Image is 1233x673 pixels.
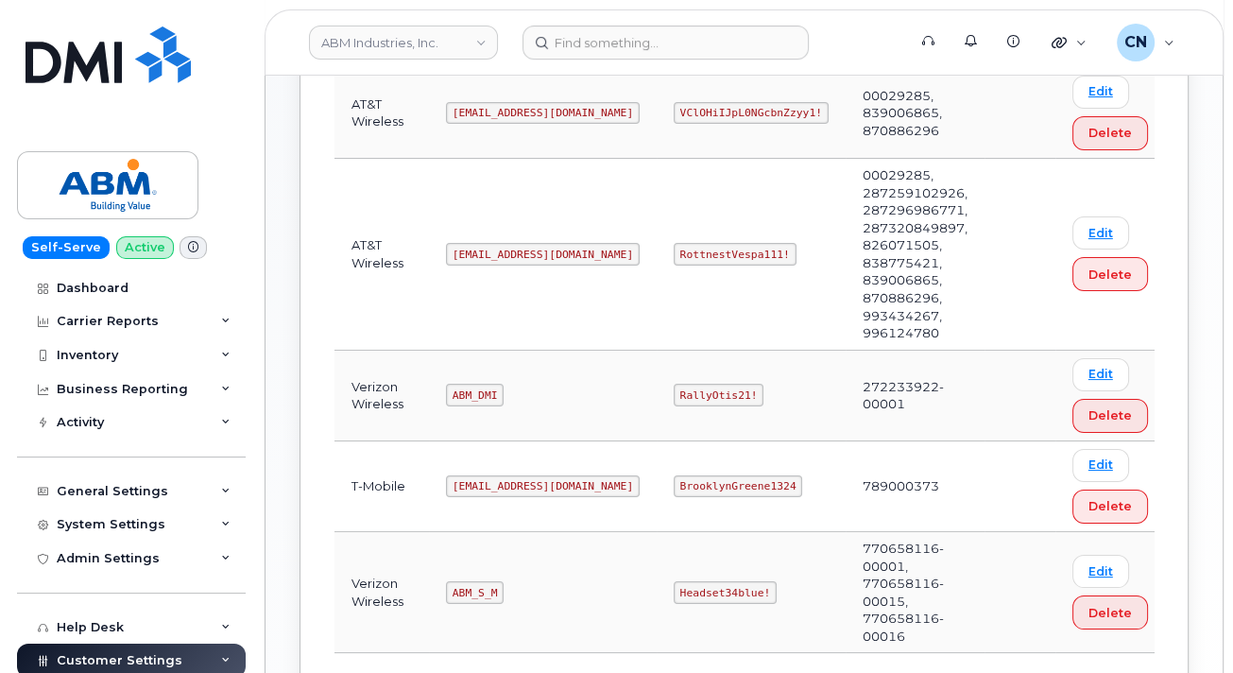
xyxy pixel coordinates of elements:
button: Delete [1072,490,1148,524]
span: Delete [1088,406,1132,424]
div: Connor Nguyen [1104,24,1188,61]
button: Delete [1072,595,1148,630]
code: [EMAIL_ADDRESS][DOMAIN_NAME] [446,102,640,125]
span: Delete [1088,266,1132,284]
a: Edit [1072,76,1129,109]
td: 789000373 [846,441,985,532]
a: Edit [1072,555,1129,588]
td: Verizon Wireless [334,532,429,653]
code: RottnestVespa111! [674,243,796,266]
a: ABM Industries, Inc. [309,26,498,60]
span: CN [1124,31,1147,54]
button: Delete [1072,399,1148,433]
span: Delete [1088,497,1132,515]
code: ABM_S_M [446,581,504,604]
code: ABM_DMI [446,384,504,406]
td: 00029285, 839006865, 870886296 [846,68,985,159]
td: T-Mobile [334,441,429,532]
code: BrooklynGreene1324 [674,475,802,498]
button: Delete [1072,116,1148,150]
code: Headset34blue! [674,581,777,604]
td: 00029285, 287259102926, 287296986771, 287320849897, 826071505, 838775421, 839006865, 870886296, 9... [846,159,985,351]
span: Delete [1088,604,1132,622]
td: AT&T Wireless [334,159,429,351]
input: Find something... [522,26,809,60]
td: 770658116-00001, 770658116-00015, 770658116-00016 [846,532,985,653]
a: Edit [1072,216,1129,250]
button: Delete [1072,257,1148,291]
td: 272233922-00001 [846,351,985,441]
code: RallyOtis21! [674,384,763,406]
code: [EMAIL_ADDRESS][DOMAIN_NAME] [446,475,640,498]
span: Delete [1088,124,1132,142]
td: Verizon Wireless [334,351,429,441]
div: Quicklinks [1038,24,1100,61]
code: VClOHiIJpL0NGcbnZzyy1! [674,102,829,125]
code: [EMAIL_ADDRESS][DOMAIN_NAME] [446,243,640,266]
a: Edit [1072,358,1129,391]
td: AT&T Wireless [334,68,429,159]
a: Edit [1072,449,1129,482]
